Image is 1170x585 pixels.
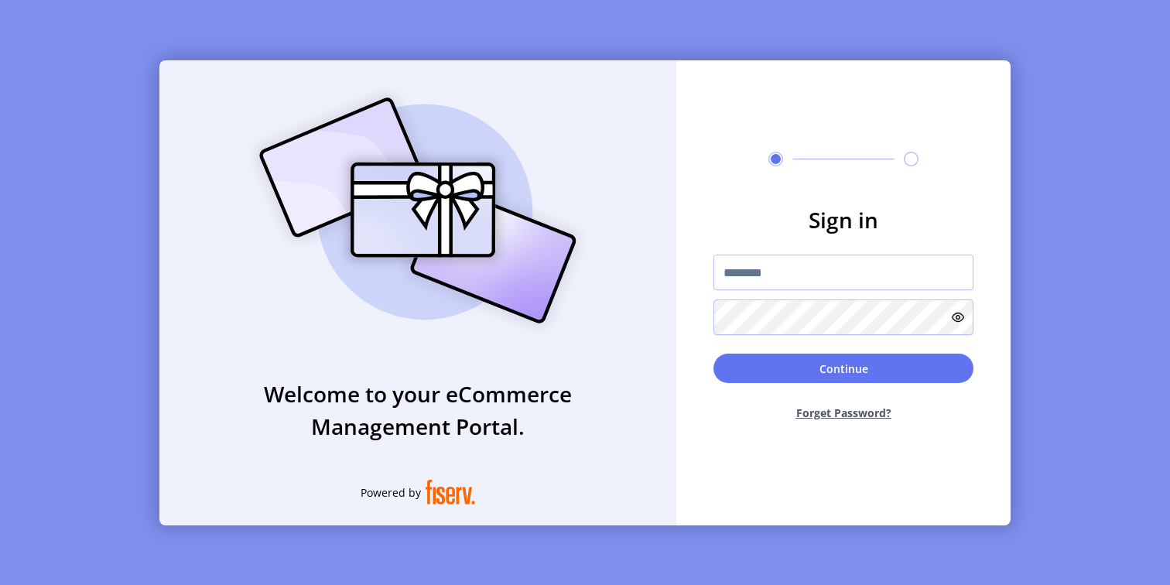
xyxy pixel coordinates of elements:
[713,354,973,383] button: Continue
[361,484,421,501] span: Powered by
[236,80,600,340] img: card_Illustration.svg
[713,392,973,433] button: Forget Password?
[713,204,973,236] h3: Sign in
[159,378,676,443] h3: Welcome to your eCommerce Management Portal.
